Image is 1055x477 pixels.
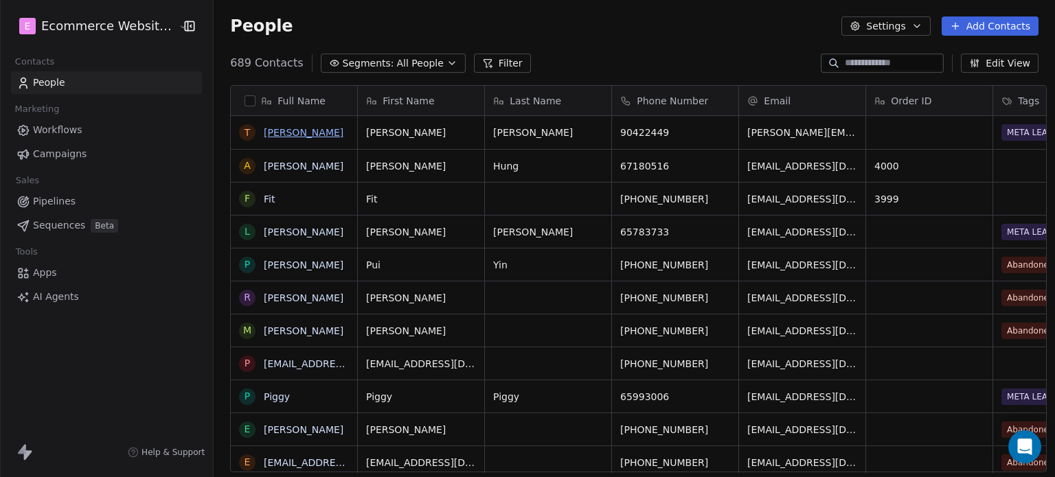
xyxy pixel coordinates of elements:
span: Workflows [33,123,82,137]
span: [PERSON_NAME] [366,291,476,305]
span: [EMAIL_ADDRESS][DOMAIN_NAME] [747,357,857,371]
span: [EMAIL_ADDRESS][DOMAIN_NAME] [366,456,476,469]
a: [PERSON_NAME] [264,226,343,237]
span: 3999 [874,192,984,206]
span: [PERSON_NAME] [366,423,476,437]
span: [PHONE_NUMBER] [620,258,730,272]
span: [PERSON_NAME] [493,126,603,139]
span: 65783733 [620,225,730,239]
div: Open Intercom Messenger [1008,430,1041,463]
span: People [33,75,65,90]
span: E [25,19,31,33]
a: [PERSON_NAME] [264,424,343,435]
span: Tools [10,242,43,262]
span: [PERSON_NAME] [366,225,476,239]
div: First Name [358,86,484,115]
span: [EMAIL_ADDRESS][DOMAIN_NAME] [747,456,857,469]
span: [EMAIL_ADDRESS][DOMAIN_NAME] [366,357,476,371]
span: Marketing [9,99,65,119]
span: Segments: [343,56,394,71]
div: P [245,389,250,404]
span: [PERSON_NAME] [366,126,476,139]
span: [PERSON_NAME] [366,324,476,338]
span: 65993006 [620,390,730,404]
button: Add Contacts [942,16,1039,36]
span: [PHONE_NUMBER] [620,357,730,371]
span: Sequences [33,218,85,233]
span: [EMAIL_ADDRESS][DOMAIN_NAME] [747,159,857,173]
a: Pipelines [11,190,202,213]
span: Order ID [891,94,931,108]
a: [PERSON_NAME] [264,161,343,172]
div: e [245,455,251,469]
span: [PERSON_NAME][EMAIL_ADDRESS][PERSON_NAME][DOMAIN_NAME] [747,126,857,139]
div: T [245,126,251,140]
span: [EMAIL_ADDRESS][DOMAIN_NAME] [747,258,857,272]
div: p [245,356,250,371]
span: People [230,16,293,36]
span: [EMAIL_ADDRESS][DOMAIN_NAME] [747,324,857,338]
span: Phone Number [637,94,708,108]
span: Piggy [366,390,476,404]
span: [PERSON_NAME] [366,159,476,173]
a: Piggy [264,391,290,402]
div: Email [739,86,865,115]
span: Pipelines [33,194,76,209]
button: Settings [841,16,930,36]
span: Apps [33,266,57,280]
div: Last Name [485,86,611,115]
div: grid [231,116,358,473]
span: 67180516 [620,159,730,173]
span: 4000 [874,159,984,173]
a: [PERSON_NAME] [264,325,343,336]
button: Edit View [961,54,1039,73]
div: P [245,257,250,272]
div: L [245,224,250,239]
span: Campaigns [33,147,87,161]
div: F [245,191,250,206]
span: Tags [1018,94,1039,108]
span: Yin [493,258,603,272]
span: Pui [366,258,476,272]
span: 90422449 [620,126,730,139]
div: R [244,290,251,305]
a: SequencesBeta [11,214,202,237]
span: [EMAIL_ADDRESS][DOMAIN_NAME] [747,291,857,305]
span: [PHONE_NUMBER] [620,456,730,469]
div: A [244,159,251,173]
a: [PERSON_NAME] [264,127,343,138]
div: Order ID [866,86,992,115]
span: [PHONE_NUMBER] [620,423,730,437]
span: Sales [10,170,45,191]
span: Email [764,94,791,108]
a: Apps [11,261,202,284]
span: Piggy [493,390,603,404]
a: [PERSON_NAME] [264,259,343,270]
span: Fit [366,192,476,206]
a: People [11,71,202,94]
div: M [243,323,251,338]
span: Full Name [277,94,326,108]
span: Ecommerce Website Builder [41,17,175,35]
a: Help & Support [128,447,205,458]
a: AI Agents [11,286,202,308]
span: [PHONE_NUMBER] [620,324,730,338]
a: Fit [264,194,275,205]
div: E [245,422,251,437]
a: Campaigns [11,143,202,165]
span: [PHONE_NUMBER] [620,192,730,206]
button: EEcommerce Website Builder [16,14,169,38]
span: First Name [383,94,434,108]
a: Workflows [11,119,202,141]
button: Filter [474,54,531,73]
div: Phone Number [612,86,738,115]
span: Hung [493,159,603,173]
span: [EMAIL_ADDRESS][DOMAIN_NAME] [747,390,857,404]
span: All People [397,56,444,71]
span: [EMAIL_ADDRESS][DOMAIN_NAME] [747,225,857,239]
span: [PHONE_NUMBER] [620,291,730,305]
span: 689 Contacts [230,55,303,71]
span: [PERSON_NAME] [493,225,603,239]
span: [EMAIL_ADDRESS][DOMAIN_NAME] [747,192,857,206]
span: [EMAIL_ADDRESS][DOMAIN_NAME] [747,423,857,437]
